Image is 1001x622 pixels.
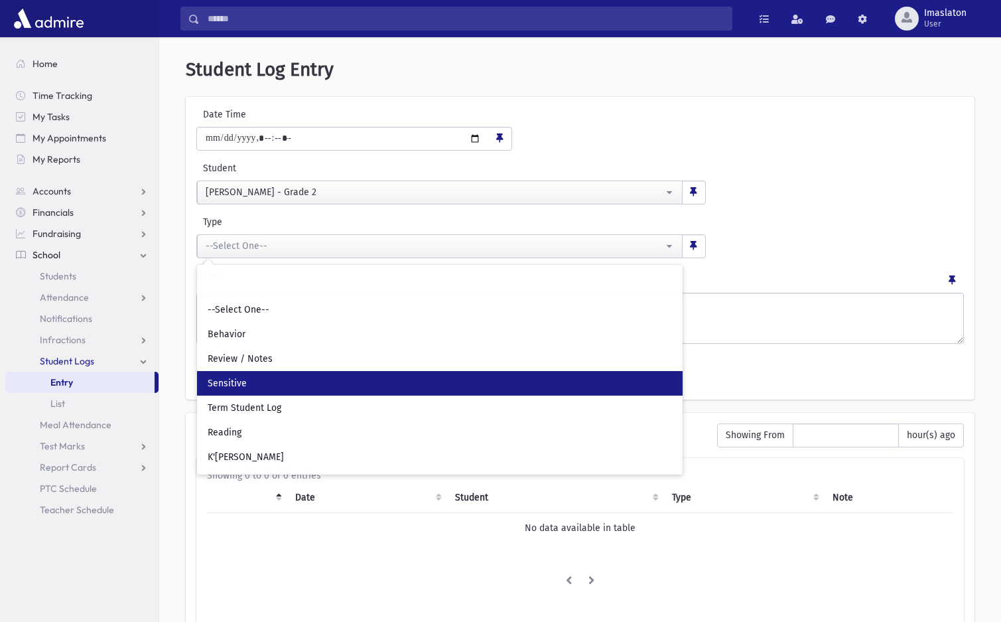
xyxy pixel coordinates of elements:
span: Student Log Entry [186,58,334,80]
input: Search [200,7,732,31]
th: Type: activate to sort column ascending [664,483,825,513]
a: My Reports [5,149,159,170]
span: Financials [33,206,74,218]
span: Infractions [40,334,86,346]
a: Attendance [5,287,159,308]
span: Report Cards [40,461,96,473]
input: Search [202,273,677,295]
td: No data available in table [207,512,953,543]
th: Note [825,483,953,513]
span: Students [40,270,76,282]
div: Showing 0 to 0 of 0 entries [207,469,953,483]
a: My Tasks [5,106,159,127]
span: Attendance [40,291,89,303]
a: My Appointments [5,127,159,149]
span: Test Marks [40,440,85,452]
a: Report Cards [5,457,159,478]
span: Notifications [40,313,92,325]
span: Teacher Schedule [40,504,114,516]
span: My Appointments [33,132,106,144]
label: Notes [196,269,222,287]
span: Accounts [33,185,71,197]
span: PTC Schedule [40,483,97,495]
span: Behavior [208,328,245,341]
span: hour(s) ago [898,424,964,447]
th: Student: activate to sort column ascending [447,483,664,513]
a: Test Marks [5,435,159,457]
span: List [50,398,65,410]
span: Imaslaton [924,8,967,19]
span: Showing From [717,424,793,447]
button: --Select One-- [197,234,683,258]
img: AdmirePro [11,5,87,32]
span: --Select One-- [208,303,269,317]
span: Time Tracking [33,90,92,102]
th: Date: activate to sort column ascending [287,483,446,513]
span: Meal Attendance [40,419,111,431]
span: K'[PERSON_NAME] [208,451,284,464]
div: --Select One-- [206,239,663,253]
label: Type [196,215,451,229]
span: Entry [50,376,73,388]
label: Date Time [196,108,328,121]
span: Home [33,58,58,70]
a: Time Tracking [5,85,159,106]
span: Sensitive [208,377,247,390]
label: Student [196,161,536,175]
a: Entry [5,372,155,393]
span: School [33,249,60,261]
span: Student Logs [40,355,94,367]
span: Fundraising [33,228,81,240]
span: Term Student Log [208,402,281,415]
a: Meal Attendance [5,414,159,435]
span: User [924,19,967,29]
a: Accounts [5,181,159,202]
a: Home [5,53,159,74]
a: Infractions [5,329,159,350]
a: PTC Schedule [5,478,159,499]
a: Financials [5,202,159,223]
a: Student Logs [5,350,159,372]
h6: Recently Entered [196,424,704,436]
button: Arking, Sharon - Grade 2 [197,181,683,204]
a: School [5,244,159,266]
a: Students [5,266,159,287]
a: Teacher Schedule [5,499,159,520]
span: My Tasks [33,111,70,123]
a: List [5,393,159,414]
span: Review / Notes [208,352,273,366]
a: Notifications [5,308,159,329]
span: My Reports [33,153,80,165]
span: Reading [208,426,241,439]
a: Fundraising [5,223,159,244]
div: [PERSON_NAME] - Grade 2 [206,185,663,199]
